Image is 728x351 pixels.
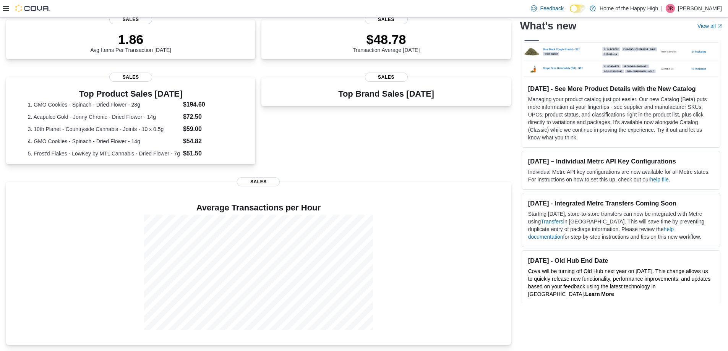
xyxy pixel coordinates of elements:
img: Cova [15,5,50,12]
span: Sales [365,73,408,82]
p: 1.86 [90,32,171,47]
input: Dark Mode [570,5,586,13]
span: Sales [237,177,280,186]
dt: 1. GMO Cookies - Spinach - Dried Flower - 28g [28,101,180,108]
span: Feedback [540,5,563,12]
p: | [661,4,663,13]
div: Avg Items Per Transaction [DATE] [90,32,171,53]
div: Jazmine Rice [666,4,675,13]
a: Transfers [541,218,563,225]
dd: $51.50 [183,149,234,158]
p: Starting [DATE], store-to-store transfers can now be integrated with Metrc using in [GEOGRAPHIC_D... [528,210,714,241]
dd: $54.82 [183,137,234,146]
a: help file [650,176,669,183]
dd: $72.50 [183,112,234,121]
a: Learn More [585,291,614,297]
span: Cova will be turning off Old Hub next year on [DATE]. This change allows us to quickly release ne... [528,268,711,297]
h3: Top Product Sales [DATE] [28,89,234,99]
h3: [DATE] - Old Hub End Date [528,257,714,264]
dd: $194.60 [183,100,234,109]
h4: Average Transactions per Hour [12,203,505,212]
h3: [DATE] - See More Product Details with the New Catalog [528,85,714,92]
h3: Top Brand Sales [DATE] [338,89,434,99]
h3: [DATE] – Individual Metrc API Key Configurations [528,157,714,165]
a: Feedback [528,1,566,16]
span: Sales [365,15,408,24]
h3: [DATE] - Integrated Metrc Transfers Coming Soon [528,199,714,207]
dd: $59.00 [183,125,234,134]
span: Sales [109,73,152,82]
dt: 4. GMO Cookies - Spinach - Dried Flower - 14g [28,137,180,145]
dt: 5. Frost'd Flakes - LowKey by MTL Cannabis - Dried Flower - 7g [28,150,180,157]
p: Individual Metrc API key configurations are now available for all Metrc states. For instructions ... [528,168,714,183]
a: View allExternal link [697,23,722,29]
div: Transaction Average [DATE] [353,32,420,53]
p: [PERSON_NAME] [678,4,722,13]
span: JR [668,4,673,13]
span: Sales [109,15,152,24]
svg: External link [717,24,722,29]
p: Home of the Happy High [600,4,658,13]
p: Managing your product catalog just got easier. Our new Catalog (Beta) puts more information at yo... [528,95,714,141]
h2: What's new [520,20,576,32]
p: $48.78 [353,32,420,47]
dt: 2. Acapulco Gold - Jonny Chronic - Dried Flower - 14g [28,113,180,121]
dt: 3. 10th Planet - Countryside Cannabis - Joints - 10 x 0.5g [28,125,180,133]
